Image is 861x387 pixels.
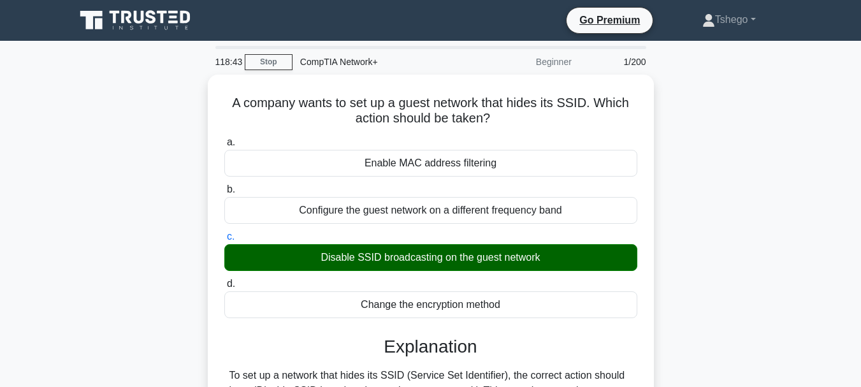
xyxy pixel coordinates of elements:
div: Beginner [468,49,579,75]
span: a. [227,136,235,147]
div: 1/200 [579,49,654,75]
h3: Explanation [232,336,630,358]
a: Go Premium [572,12,648,28]
div: Disable SSID broadcasting on the guest network [224,244,637,271]
div: Configure the guest network on a different frequency band [224,197,637,224]
div: CompTIA Network+ [293,49,468,75]
span: c. [227,231,235,242]
span: b. [227,184,235,194]
div: Change the encryption method [224,291,637,318]
div: Enable MAC address filtering [224,150,637,177]
div: 118:43 [208,49,245,75]
a: Stop [245,54,293,70]
a: Tshego [672,7,786,33]
span: d. [227,278,235,289]
h5: A company wants to set up a guest network that hides its SSID. Which action should be taken? [223,95,639,127]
